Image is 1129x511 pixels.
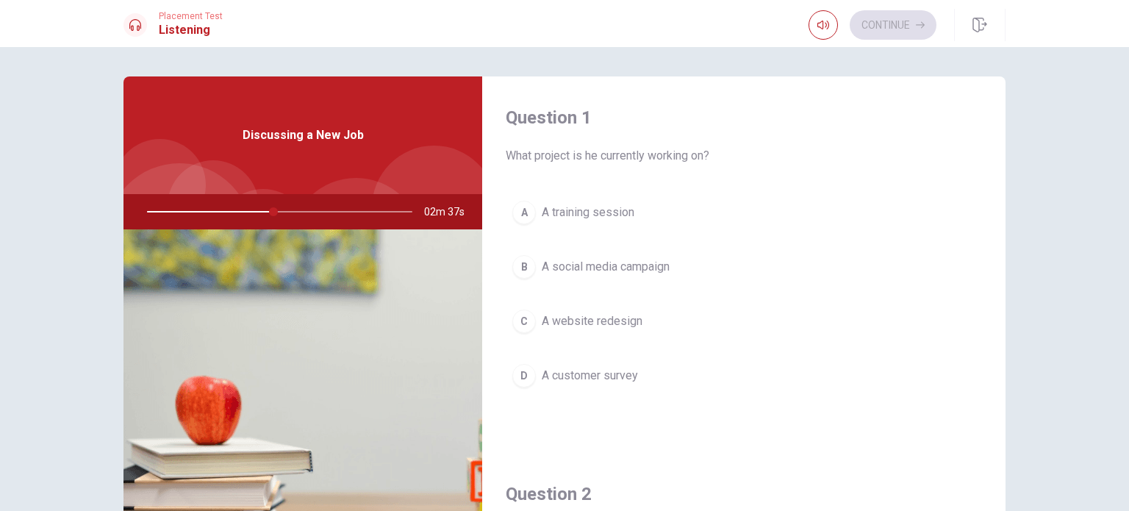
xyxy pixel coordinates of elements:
div: C [512,310,536,333]
span: A website redesign [542,312,642,330]
span: A social media campaign [542,258,670,276]
button: CA website redesign [506,303,982,340]
div: B [512,255,536,279]
span: Placement Test [159,11,223,21]
div: A [512,201,536,224]
span: A training session [542,204,634,221]
h4: Question 2 [506,482,982,506]
h4: Question 1 [506,106,982,129]
span: Discussing a New Job [243,126,364,144]
button: DA customer survey [506,357,982,394]
button: BA social media campaign [506,249,982,285]
h1: Listening [159,21,223,39]
button: AA training session [506,194,982,231]
span: What project is he currently working on? [506,147,982,165]
span: A customer survey [542,367,638,385]
div: D [512,364,536,387]
span: 02m 37s [424,194,476,229]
